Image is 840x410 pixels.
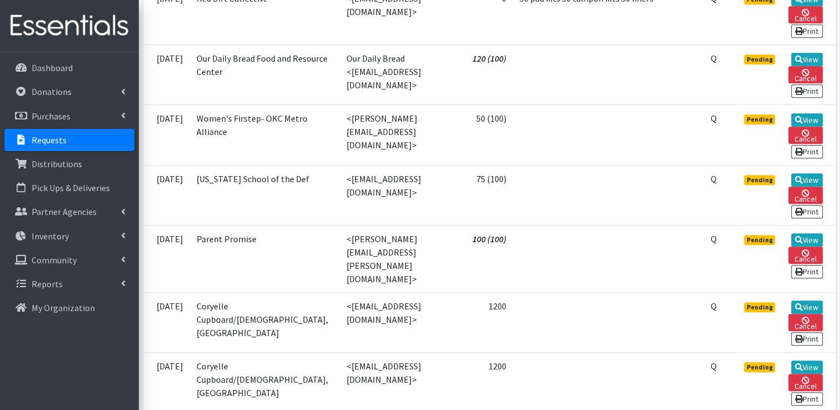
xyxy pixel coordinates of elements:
a: Cancel [788,247,822,264]
p: Reports [32,278,63,289]
p: Pick Ups & Deliveries [32,182,110,193]
p: Requests [32,134,67,146]
td: [DATE] [143,105,190,165]
span: Pending [744,235,776,245]
a: View [791,173,823,187]
a: Community [4,249,134,271]
a: View [791,361,823,374]
p: Distributions [32,158,82,169]
td: [DATE] [143,45,190,105]
a: Distributions [4,153,134,175]
span: Pending [744,175,776,185]
img: HumanEssentials [4,7,134,44]
a: Reports [4,273,134,295]
p: Partner Agencies [32,206,97,217]
abbr: Quantity [711,301,717,312]
span: Pending [744,302,776,312]
td: Our Daily Bread <[EMAIL_ADDRESS][DOMAIN_NAME]> [340,45,459,105]
td: 120 (100) [459,45,513,105]
td: 1200 [459,292,513,352]
p: Inventory [32,231,69,242]
a: View [791,301,823,314]
td: [DATE] [143,225,190,292]
td: Our Daily Bread Food and Resource Center [190,45,340,105]
td: <[PERSON_NAME][EMAIL_ADDRESS][DOMAIN_NAME]> [340,105,459,165]
a: Print [791,265,823,278]
td: <[EMAIL_ADDRESS][DOMAIN_NAME]> [340,165,459,225]
a: View [791,53,823,66]
a: Cancel [788,374,822,391]
td: [US_STATE] School of the Def [190,165,340,225]
a: Print [791,24,823,38]
a: Print [791,392,823,406]
td: 75 (100) [459,165,513,225]
a: Cancel [788,66,822,83]
p: Donations [32,86,72,97]
td: Coryelle Cupboard/[DEMOGRAPHIC_DATA], [GEOGRAPHIC_DATA] [190,292,340,352]
a: My Organization [4,297,134,319]
abbr: Quantity [711,361,717,372]
td: 100 (100) [459,225,513,292]
a: View [791,113,823,127]
p: Dashboard [32,62,73,73]
td: 50 (100) [459,105,513,165]
a: Cancel [788,187,822,204]
a: Requests [4,129,134,151]
td: Parent Promise [190,225,340,292]
a: Partner Agencies [4,201,134,223]
span: Pending [744,54,776,64]
a: Print [791,84,823,98]
abbr: Quantity [711,233,717,244]
p: Community [32,254,77,266]
abbr: Quantity [711,173,717,184]
td: [DATE] [143,292,190,352]
a: Purchases [4,105,134,127]
td: Women's Firstep- OKC Metro Alliance [190,105,340,165]
a: Cancel [788,127,822,144]
span: Pending [744,362,776,372]
td: [DATE] [143,165,190,225]
a: Cancel [788,314,822,331]
td: <[PERSON_NAME][EMAIL_ADDRESS][PERSON_NAME][DOMAIN_NAME]> [340,225,459,292]
a: Dashboard [4,57,134,79]
abbr: Quantity [711,113,717,124]
p: My Organization [32,302,95,313]
a: Cancel [788,6,822,23]
td: <[EMAIL_ADDRESS][DOMAIN_NAME]> [340,292,459,352]
a: View [791,233,823,247]
p: Purchases [32,111,71,122]
a: Print [791,205,823,218]
abbr: Quantity [711,53,717,64]
span: Pending [744,114,776,124]
a: Donations [4,81,134,103]
a: Pick Ups & Deliveries [4,177,134,199]
a: Print [791,332,823,346]
a: Print [791,145,823,158]
a: Inventory [4,225,134,247]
